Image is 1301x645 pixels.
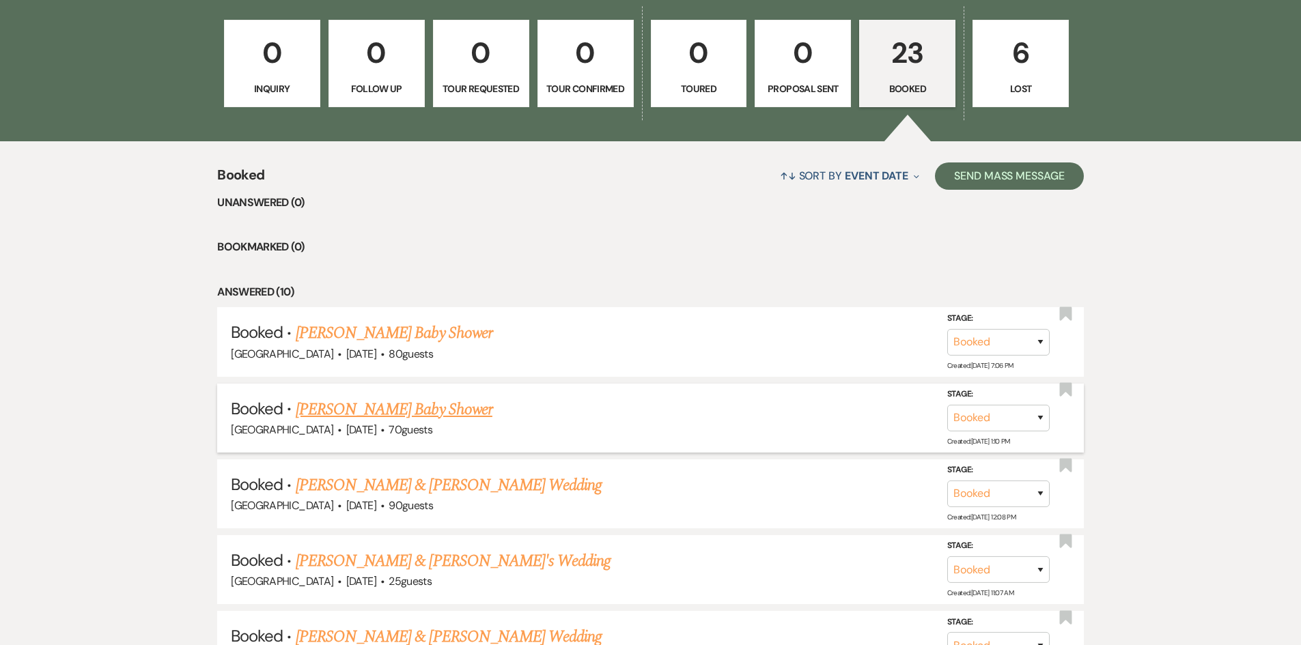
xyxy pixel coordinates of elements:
[868,30,947,76] p: 23
[217,283,1084,301] li: Answered (10)
[296,473,602,498] a: [PERSON_NAME] & [PERSON_NAME] Wedding
[660,30,738,76] p: 0
[389,574,432,588] span: 25 guests
[217,238,1084,256] li: Bookmarked (0)
[947,463,1050,478] label: Stage:
[389,347,433,361] span: 80 guests
[231,321,283,343] span: Booked
[764,30,842,76] p: 0
[346,498,376,513] span: [DATE]
[947,615,1050,630] label: Stage:
[231,398,283,419] span: Booked
[442,30,520,76] p: 0
[947,513,1016,521] span: Created: [DATE] 12:08 PM
[546,30,625,76] p: 0
[346,347,376,361] span: [DATE]
[337,81,416,96] p: Follow Up
[337,30,416,76] p: 0
[389,498,433,513] span: 90 guests
[296,321,492,345] a: [PERSON_NAME] Baby Shower
[947,539,1050,554] label: Stage:
[845,169,908,183] span: Event Date
[947,311,1050,326] label: Stage:
[546,81,625,96] p: Tour Confirmed
[868,81,947,96] p: Booked
[231,347,333,361] span: [GEOGRAPHIC_DATA]
[537,20,634,107] a: 0Tour Confirmed
[947,387,1050,402] label: Stage:
[764,81,842,96] p: Proposal Sent
[981,81,1060,96] p: Lost
[947,588,1013,597] span: Created: [DATE] 11:07 AM
[859,20,955,107] a: 23Booked
[947,360,1013,369] span: Created: [DATE] 7:06 PM
[660,81,738,96] p: Toured
[973,20,1069,107] a: 6Lost
[217,194,1084,212] li: Unanswered (0)
[231,474,283,495] span: Booked
[442,81,520,96] p: Tour Requested
[947,437,1010,446] span: Created: [DATE] 1:10 PM
[346,422,376,437] span: [DATE]
[780,169,796,183] span: ↑↓
[328,20,425,107] a: 0Follow Up
[231,549,283,571] span: Booked
[981,30,1060,76] p: 6
[233,81,311,96] p: Inquiry
[433,20,529,107] a: 0Tour Requested
[296,397,492,422] a: [PERSON_NAME] Baby Shower
[389,422,432,437] span: 70 guests
[224,20,320,107] a: 0Inquiry
[346,574,376,588] span: [DATE]
[296,549,611,573] a: [PERSON_NAME] & [PERSON_NAME]'s Wedding
[231,422,333,437] span: [GEOGRAPHIC_DATA]
[231,574,333,588] span: [GEOGRAPHIC_DATA]
[935,162,1084,190] button: Send Mass Message
[231,498,333,513] span: [GEOGRAPHIC_DATA]
[774,158,925,194] button: Sort By Event Date
[217,164,264,194] span: Booked
[755,20,851,107] a: 0Proposal Sent
[233,30,311,76] p: 0
[651,20,747,107] a: 0Toured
